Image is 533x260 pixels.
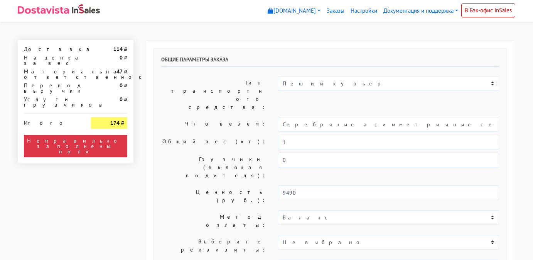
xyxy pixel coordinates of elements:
a: В Бэк-офис InSales [461,3,515,17]
label: Тип транспортного средства: [155,76,272,114]
div: Перевод выручки [18,83,85,93]
div: Итого [24,117,79,126]
a: Заказы [324,3,347,19]
label: Метод оплаты: [155,210,272,232]
a: [DOMAIN_NAME] [265,3,324,19]
strong: 0 [120,96,123,103]
div: Неправильно заполнены поля [24,135,127,157]
label: Что везем: [155,117,272,132]
div: Наценка за вес [18,55,85,66]
strong: 0 [120,82,123,89]
a: Документация и поддержка [380,3,461,19]
div: Доставка [18,46,85,52]
strong: 174 [110,119,120,126]
div: Услуги грузчиков [18,97,85,107]
strong: 0 [120,54,123,61]
strong: 47 [116,68,123,75]
label: Выберите реквизиты: [155,235,272,257]
img: Dostavista - срочная курьерская служба доставки [18,6,69,14]
img: InSales [72,4,100,14]
a: Настройки [347,3,380,19]
h6: Общие параметры заказа [161,56,499,67]
div: Материальная ответственность [18,69,85,80]
label: Общий вес (кг): [155,135,272,150]
strong: 114 [113,46,123,53]
label: Грузчики (включая водителя): [155,153,272,182]
label: Ценность (руб.): [155,185,272,207]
